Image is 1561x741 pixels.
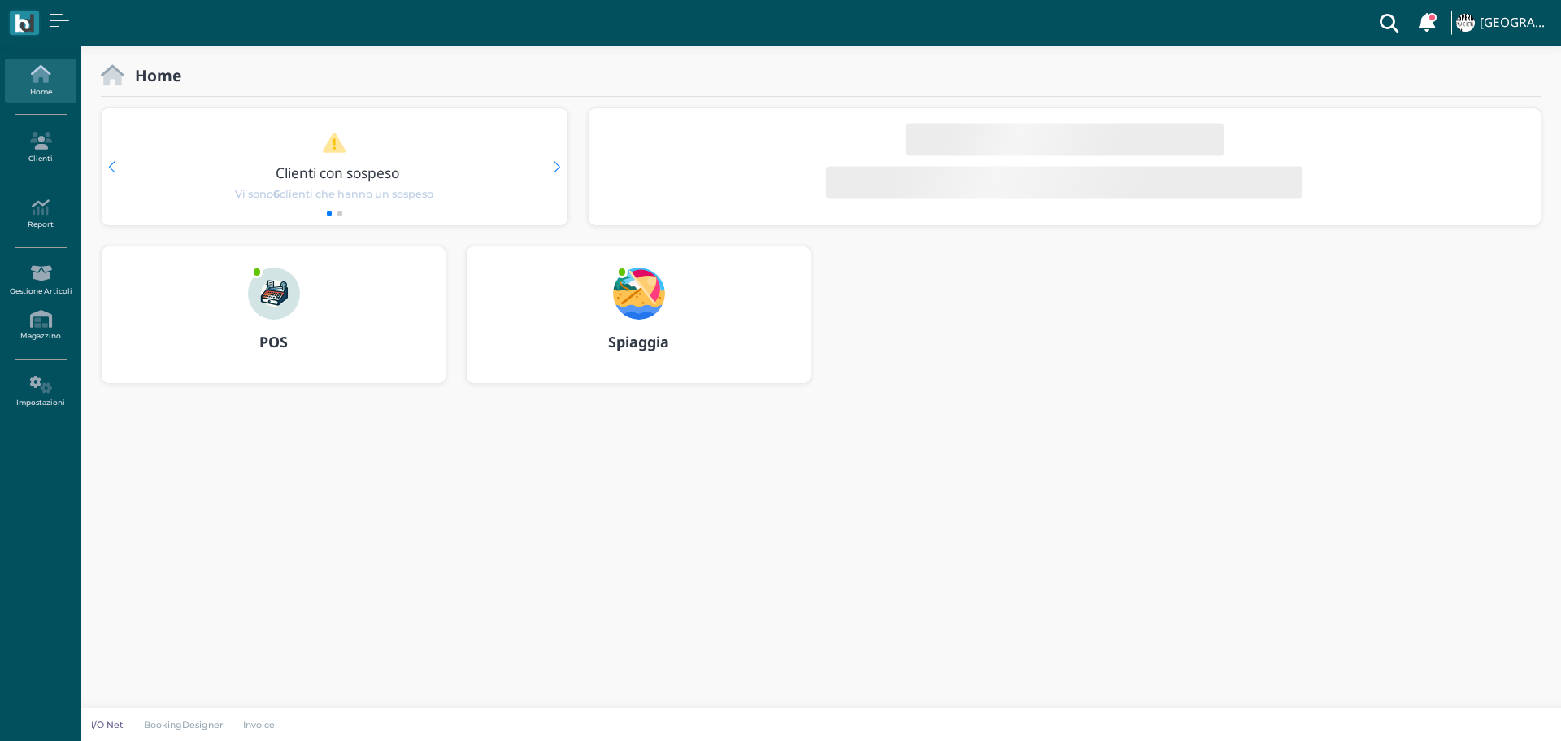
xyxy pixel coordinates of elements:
a: Magazzino [5,303,76,348]
h2: Home [124,67,181,84]
div: Previous slide [108,161,115,173]
img: ... [248,268,300,320]
a: Gestione Articoli [5,258,76,303]
b: Spiaggia [608,332,669,351]
b: 6 [273,188,280,200]
a: Impostazioni [5,369,76,414]
b: POS [259,332,288,351]
span: Vi sono clienti che hanno un sospeso [235,186,433,202]
a: ... POS [101,246,446,403]
h4: [GEOGRAPHIC_DATA] [1480,16,1551,30]
div: Next slide [553,161,560,173]
a: Clienti con sospeso Vi sono6clienti che hanno un sospeso [133,132,536,202]
a: Home [5,59,76,103]
h3: Clienti con sospeso [136,165,539,181]
img: logo [15,14,33,33]
a: Clienti [5,125,76,170]
img: ... [613,268,665,320]
a: ... [GEOGRAPHIC_DATA] [1454,3,1551,42]
a: Report [5,192,76,237]
a: ... Spiaggia [466,246,811,403]
div: 1 / 2 [102,108,567,225]
iframe: Help widget launcher [1446,691,1547,727]
img: ... [1456,14,1474,32]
